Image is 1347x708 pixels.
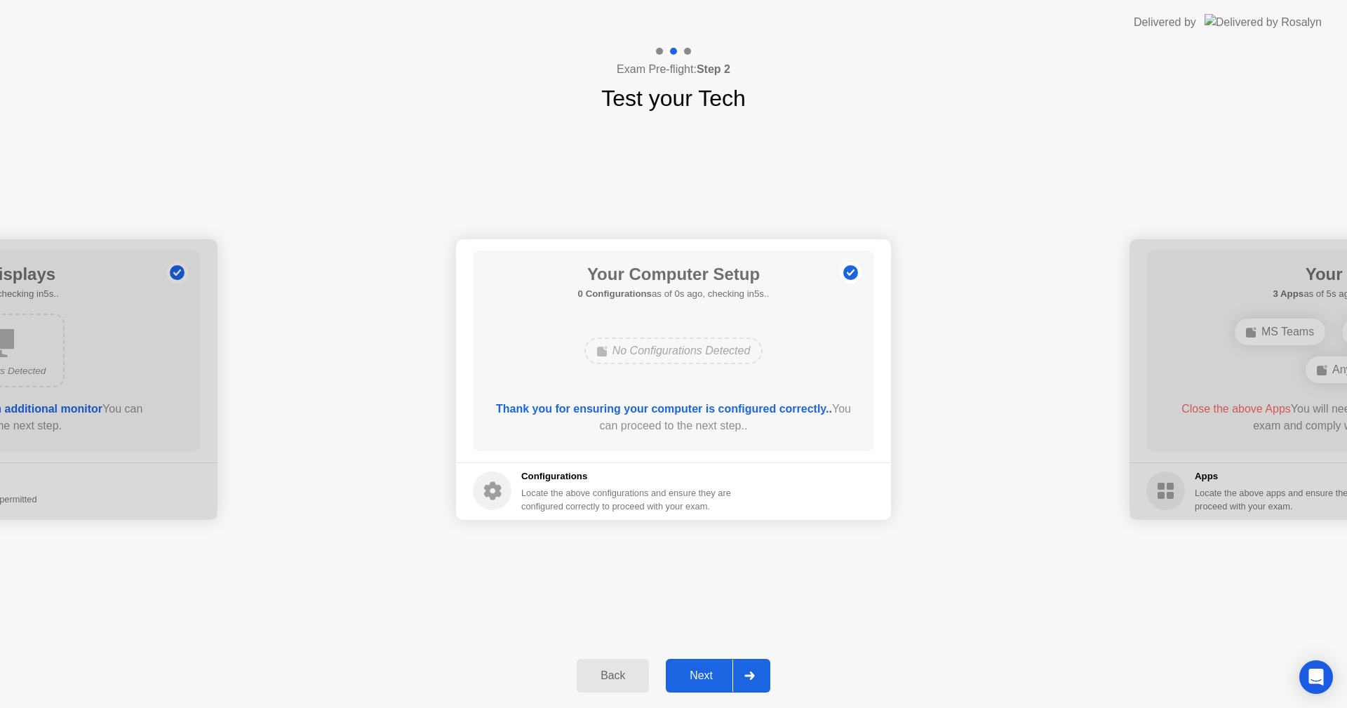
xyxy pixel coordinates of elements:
b: Thank you for ensuring your computer is configured correctly.. [496,403,832,415]
img: Delivered by Rosalyn [1205,14,1322,30]
button: Next [666,659,770,693]
div: Delivered by [1134,14,1196,31]
div: Back [581,669,645,682]
h1: Your Computer Setup [578,262,770,287]
div: You can proceed to the next step.. [493,401,855,434]
h1: Test your Tech [601,81,746,115]
b: Step 2 [697,63,730,75]
div: No Configurations Detected [584,338,763,364]
h5: Configurations [521,469,734,483]
button: Back [577,659,649,693]
div: Next [670,669,732,682]
div: Open Intercom Messenger [1299,660,1333,694]
h4: Exam Pre-flight: [617,61,730,78]
b: 0 Configurations [578,288,652,299]
h5: as of 0s ago, checking in5s.. [578,287,770,301]
div: Locate the above configurations and ensure they are configured correctly to proceed with your exam. [521,486,734,513]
